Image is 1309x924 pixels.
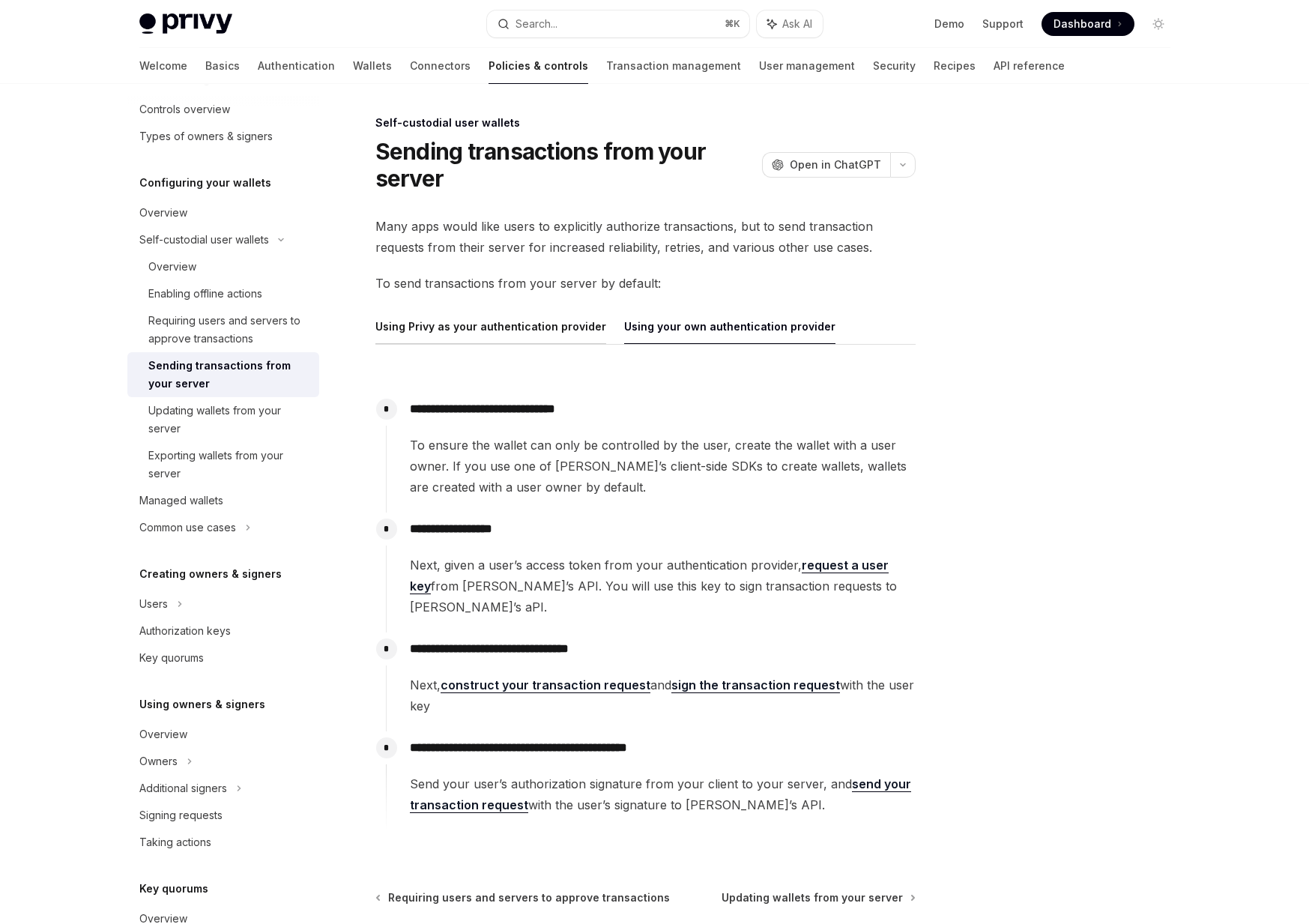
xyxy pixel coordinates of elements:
a: User management [759,48,855,84]
button: Open in ChatGPT [762,152,890,178]
h5: Creating owners & signers [139,565,282,583]
a: Sending transactions from your server [127,352,319,397]
span: Updating wallets from your server [722,890,903,905]
a: Basics [205,48,240,84]
button: Search...⌘K [487,10,749,37]
span: Send your user’s authorization signature from your client to your server, and with the user’s sig... [410,773,915,815]
a: Dashboard [1042,12,1134,36]
a: Security [873,48,916,84]
a: Overview [127,199,319,226]
a: Updating wallets from your server [722,890,914,905]
a: Updating wallets from your server [127,397,319,442]
a: Demo [934,16,964,31]
span: Next, and with the user key [410,674,915,716]
a: Connectors [410,48,471,84]
div: Overview [139,725,187,743]
h1: Sending transactions from your server [375,138,756,192]
div: Types of owners & signers [139,127,273,145]
div: Enabling offline actions [148,285,262,303]
div: Search... [516,15,557,33]
a: Managed wallets [127,487,319,514]
a: Signing requests [127,802,319,829]
span: Next, given a user’s access token from your authentication provider, from [PERSON_NAME]’s API. Yo... [410,555,915,617]
div: Sending transactions from your server [148,357,310,393]
span: Ask AI [782,16,812,31]
a: Exporting wallets from your server [127,442,319,487]
button: Using Privy as your authentication provider [375,309,606,344]
a: Requiring users and servers to approve transactions [127,307,319,352]
div: Taking actions [139,833,211,851]
div: Requiring users and servers to approve transactions [148,312,310,348]
div: Owners [139,752,178,770]
a: Authentication [258,48,335,84]
a: Recipes [934,48,976,84]
div: Updating wallets from your server [148,402,310,438]
div: Users [139,595,168,613]
div: Self-custodial user wallets [139,231,269,249]
button: Using your own authentication provider [624,309,835,344]
a: Authorization keys [127,617,319,644]
span: Dashboard [1053,16,1111,31]
a: sign the transaction request [671,677,840,693]
a: Controls overview [127,96,319,123]
a: Transaction management [606,48,741,84]
a: Taking actions [127,829,319,856]
a: construct your transaction request [441,677,650,693]
a: Requiring users and servers to approve transactions [377,890,670,905]
div: Key quorums [139,649,204,667]
div: Authorization keys [139,622,231,640]
div: Self-custodial user wallets [375,115,916,130]
a: Policies & controls [489,48,588,84]
span: Requiring users and servers to approve transactions [388,890,670,905]
span: Open in ChatGPT [790,157,881,172]
a: API reference [994,48,1065,84]
span: ⌘ K [725,18,740,30]
h5: Configuring your wallets [139,174,271,192]
a: Welcome [139,48,187,84]
a: Enabling offline actions [127,280,319,307]
a: Overview [127,253,319,280]
div: Overview [139,204,187,222]
div: Additional signers [139,779,227,797]
a: Key quorums [127,644,319,671]
a: Wallets [353,48,392,84]
div: Exporting wallets from your server [148,447,310,483]
h5: Key quorums [139,880,208,898]
img: light logo [139,13,232,34]
span: To send transactions from your server by default: [375,273,916,294]
div: Managed wallets [139,492,223,510]
div: Signing requests [139,806,223,824]
a: Types of owners & signers [127,123,319,150]
a: Overview [127,721,319,748]
div: Overview [148,258,196,276]
button: Ask AI [757,10,823,37]
a: Support [982,16,1024,31]
h5: Using owners & signers [139,695,265,713]
button: Toggle dark mode [1146,12,1170,36]
span: Many apps would like users to explicitly authorize transactions, but to send transaction requests... [375,216,916,258]
div: Controls overview [139,100,230,118]
div: Common use cases [139,519,236,537]
span: To ensure the wallet can only be controlled by the user, create the wallet with a user owner. If ... [410,435,915,498]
